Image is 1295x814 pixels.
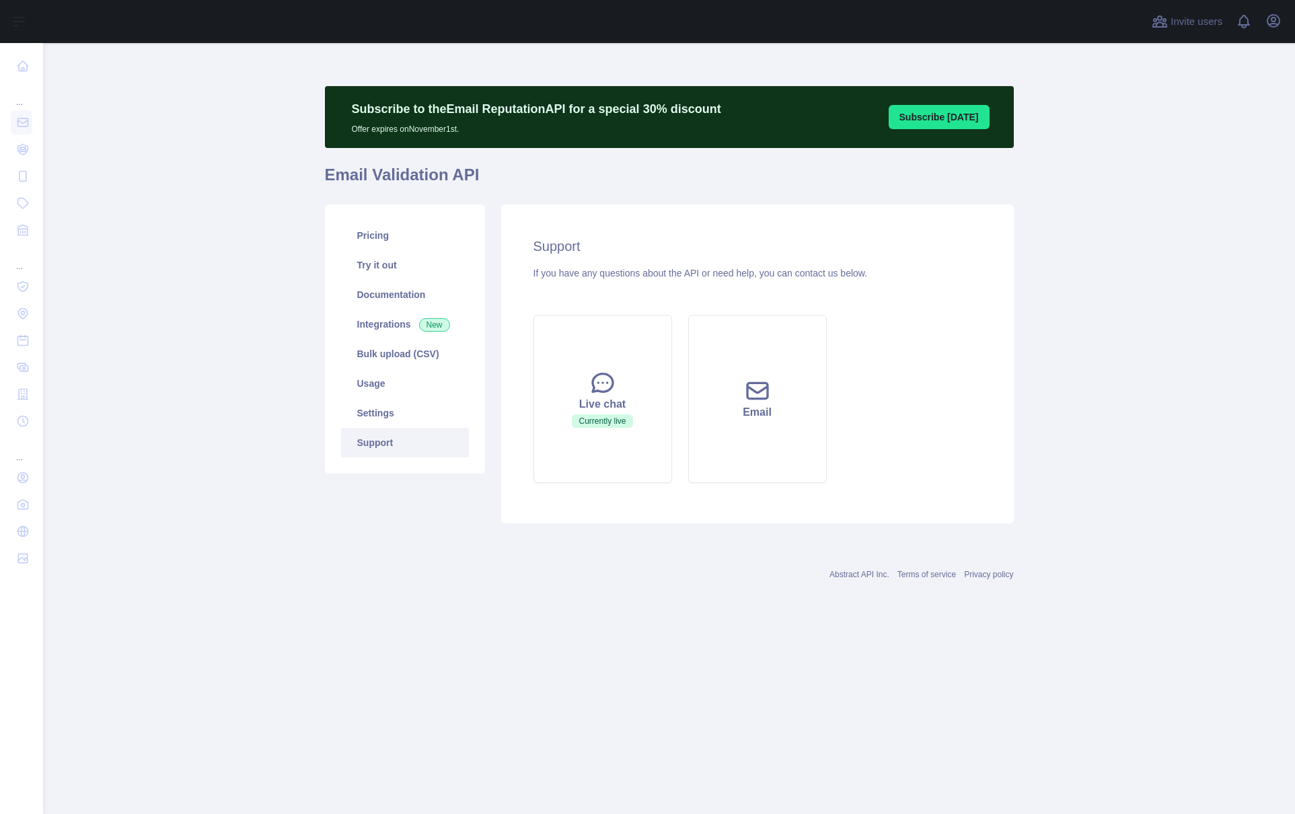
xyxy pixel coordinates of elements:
div: Email [705,404,810,420]
button: Subscribe [DATE] [889,105,990,129]
a: Terms of service [897,570,956,579]
a: Usage [341,369,469,398]
a: Documentation [341,280,469,309]
a: Support [341,428,469,457]
span: Currently live [572,414,632,428]
p: Offer expires on November 1st. [352,118,721,135]
a: Bulk upload (CSV) [341,339,469,369]
a: Abstract API Inc. [829,570,889,579]
h2: Support [533,237,982,256]
h1: Email Validation API [325,164,1014,196]
span: Invite users [1171,14,1222,30]
div: ... [11,436,32,463]
span: New [419,318,450,332]
button: Live chatCurrently live [533,315,672,483]
div: ... [11,81,32,108]
a: Try it out [341,250,469,280]
div: Live chat [550,396,655,412]
a: Settings [341,398,469,428]
div: ... [11,245,32,272]
p: Subscribe to the Email Reputation API for a special 30 % discount [352,100,721,118]
a: Pricing [341,221,469,250]
button: Email [688,315,827,483]
a: Integrations New [341,309,469,339]
button: Invite users [1149,11,1225,32]
a: Privacy policy [964,570,1013,579]
div: If you have any questions about the API or need help, you can contact us below. [533,266,982,280]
